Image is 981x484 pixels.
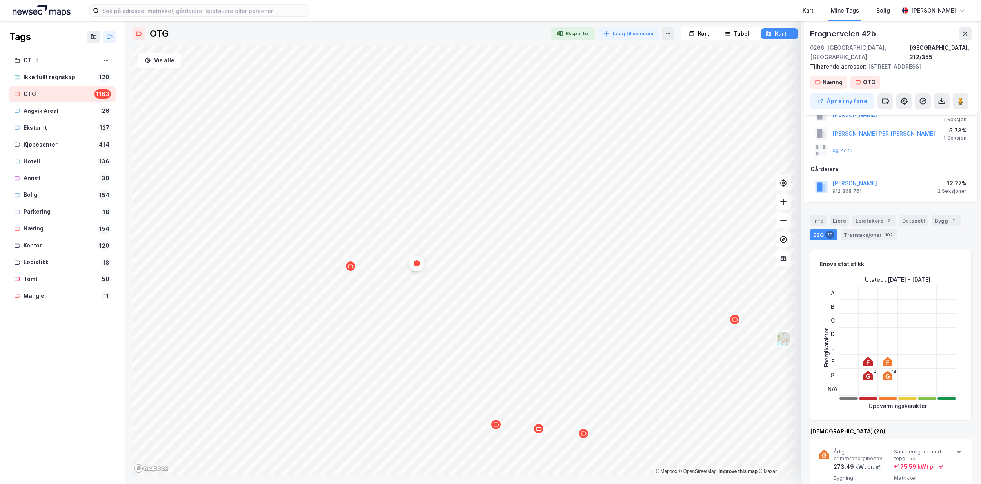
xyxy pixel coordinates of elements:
[98,123,111,132] div: 127
[24,257,98,267] div: Logistikk
[865,275,930,285] div: Utstedt : [DATE] - [DATE]
[490,419,502,430] div: Map marker
[868,401,927,411] div: Oppvarmingskarakter
[820,259,864,269] div: Enova statistikk
[943,126,966,135] div: 5.73%
[938,179,966,188] div: 12.27%
[101,207,111,217] div: 18
[24,56,32,65] div: OT
[134,464,169,473] a: Mapbox homepage
[24,224,94,234] div: Næring
[24,241,94,250] div: Kontor
[9,271,116,287] a: Tomt50
[100,174,111,183] div: 30
[854,462,881,471] div: kWt pr. ㎡
[598,27,659,40] button: Legg til eiendom
[9,137,116,153] a: Kjøpesenter414
[414,260,420,266] div: Map marker
[533,423,545,435] div: Map marker
[99,5,309,16] input: Søk på adresse, matrikkel, gårdeiere, leietakere eller personer
[950,217,957,225] div: 1
[698,29,709,38] div: Kort
[828,368,837,382] div: G
[9,31,31,43] div: Tags
[932,215,961,226] div: Bygg
[98,224,111,234] div: 154
[832,188,862,194] div: 912 868 761
[138,53,181,68] button: Vis alle
[828,382,837,396] div: N/A
[100,274,111,284] div: 50
[101,258,111,267] div: 18
[943,135,966,141] div: 1 Seksjon
[24,291,98,301] div: Mangler
[810,93,874,109] button: Åpne i ny fane
[24,274,97,284] div: Tomt
[943,116,966,123] div: 1 Seksjon
[24,157,94,167] div: Hotell
[97,140,111,149] div: 414
[810,27,877,40] div: Frognerveien 42b
[729,314,741,325] div: Map marker
[822,328,831,367] div: Energikarakter
[810,63,868,70] span: Tilhørende adresser:
[810,62,965,71] div: [STREET_ADDRESS]
[883,231,894,239] div: 102
[938,188,966,194] div: 2 Seksjoner
[100,106,111,116] div: 26
[132,46,794,475] canvas: Map
[98,190,111,200] div: 154
[9,204,116,220] a: Parkering18
[759,469,777,474] a: Maxar
[24,123,95,133] div: Eksternt
[719,469,758,474] a: Improve this map
[9,221,116,237] a: Næring154
[24,106,97,116] div: Angvik Areal
[899,215,928,226] div: Datasett
[830,215,849,226] div: Eiere
[834,475,891,481] span: Bygning
[911,6,956,15] div: [PERSON_NAME]
[679,469,717,474] a: OpenStreetMap
[24,140,94,150] div: Kjøpesenter
[345,260,356,272] div: Map marker
[94,89,111,99] div: 1163
[828,327,837,341] div: D
[551,27,595,40] button: Eksporter
[656,469,677,474] a: Mapbox
[892,370,896,374] div: 14
[9,103,116,119] a: Angvik Areal26
[810,215,827,226] div: Info
[910,43,972,62] div: [GEOGRAPHIC_DATA], 212/355
[102,291,111,301] div: 11
[24,73,94,82] div: Ikke fullt regnskap
[810,427,972,436] div: [DEMOGRAPHIC_DATA] (20)
[874,370,877,374] div: 4
[775,29,787,38] div: Kart
[13,5,71,16] img: logo.a4113a55bc3d86da70a041830d287a7e.svg
[834,448,891,462] span: Årlig primærenergibehov
[9,86,116,102] a: OTG1163
[24,207,98,217] div: Parkering
[875,356,877,361] div: 1
[828,286,837,300] div: A
[24,173,97,183] div: Annet
[876,6,890,15] div: Bolig
[97,157,111,166] div: 136
[810,229,837,240] div: ESG
[9,237,116,254] a: Kontor120
[894,356,896,361] div: 1
[578,428,589,439] div: Map marker
[852,215,896,226] div: Leietakere
[894,475,951,481] span: Matrikkel
[841,229,897,240] div: Transaksjoner
[734,29,751,38] div: Tabell
[24,190,94,200] div: Bolig
[9,288,116,304] a: Mangler11
[776,332,791,346] img: Z
[831,6,859,15] div: Mine Tags
[24,89,91,99] div: OTG
[828,314,837,327] div: C
[828,355,837,368] div: F
[894,462,943,471] div: + 175.59 kWt pr. ㎡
